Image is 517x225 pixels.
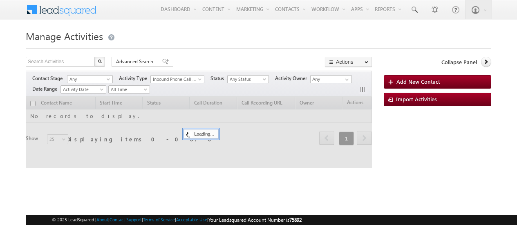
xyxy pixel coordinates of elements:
a: Acceptable Use [176,217,207,222]
span: Contact Stage [32,75,66,82]
span: Manage Activities [26,29,103,42]
span: Collapse Panel [441,58,477,66]
a: Show All Items [341,76,351,84]
a: Inbound Phone Call Activity [150,75,204,83]
span: Any [67,76,110,83]
span: Activity Owner [275,75,310,82]
a: Contact Support [110,217,142,222]
a: Activity Date [60,85,106,94]
span: 75892 [289,217,302,223]
span: © 2025 LeadSquared | | | | | [52,216,302,224]
span: Date Range [32,85,60,93]
span: Any Status [228,76,266,83]
button: Actions [325,57,372,67]
span: Import Activities [396,96,437,102]
img: Search [98,59,102,63]
input: Type to Search [310,75,352,83]
span: Add New Contact [396,78,440,85]
span: Status [210,75,227,82]
a: Terms of Service [143,217,175,222]
span: Inbound Phone Call Activity [151,76,200,83]
span: Your Leadsquared Account Number is [208,217,302,223]
a: Any [67,75,113,83]
div: Loading... [184,129,218,139]
span: Activity Date [61,86,103,93]
span: Advanced Search [116,58,156,65]
span: Activity Type [119,75,150,82]
a: About [96,217,108,222]
a: Any Status [227,75,269,83]
a: All Time [108,85,150,94]
span: All Time [109,86,148,93]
